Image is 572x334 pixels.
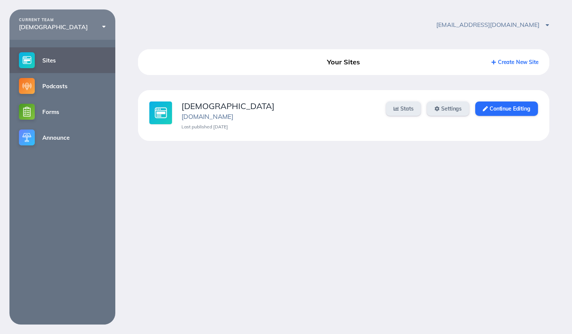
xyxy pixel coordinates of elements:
img: forms-small@2x.png [19,104,35,120]
div: Last published [DATE] [181,124,377,130]
a: Announce [9,125,115,150]
img: sites-small@2x.png [19,52,35,68]
a: Continue Editing [475,101,538,116]
span: [EMAIL_ADDRESS][DOMAIN_NAME] [436,21,549,28]
a: Forms [9,99,115,125]
a: Sites [9,47,115,73]
img: announce-small@2x.png [19,130,35,145]
div: Your Sites [279,55,409,69]
a: Create New Site [491,59,539,66]
img: podcasts-small@2x.png [19,78,35,94]
a: [DOMAIN_NAME] [181,112,233,120]
a: Settings [427,101,469,116]
div: CURRENT TEAM [19,18,106,22]
img: sites-large@2x.jpg [149,101,172,124]
div: [DEMOGRAPHIC_DATA] [19,23,106,30]
a: Podcasts [9,73,115,99]
a: Stats [386,101,421,116]
div: [DEMOGRAPHIC_DATA] [181,101,377,111]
